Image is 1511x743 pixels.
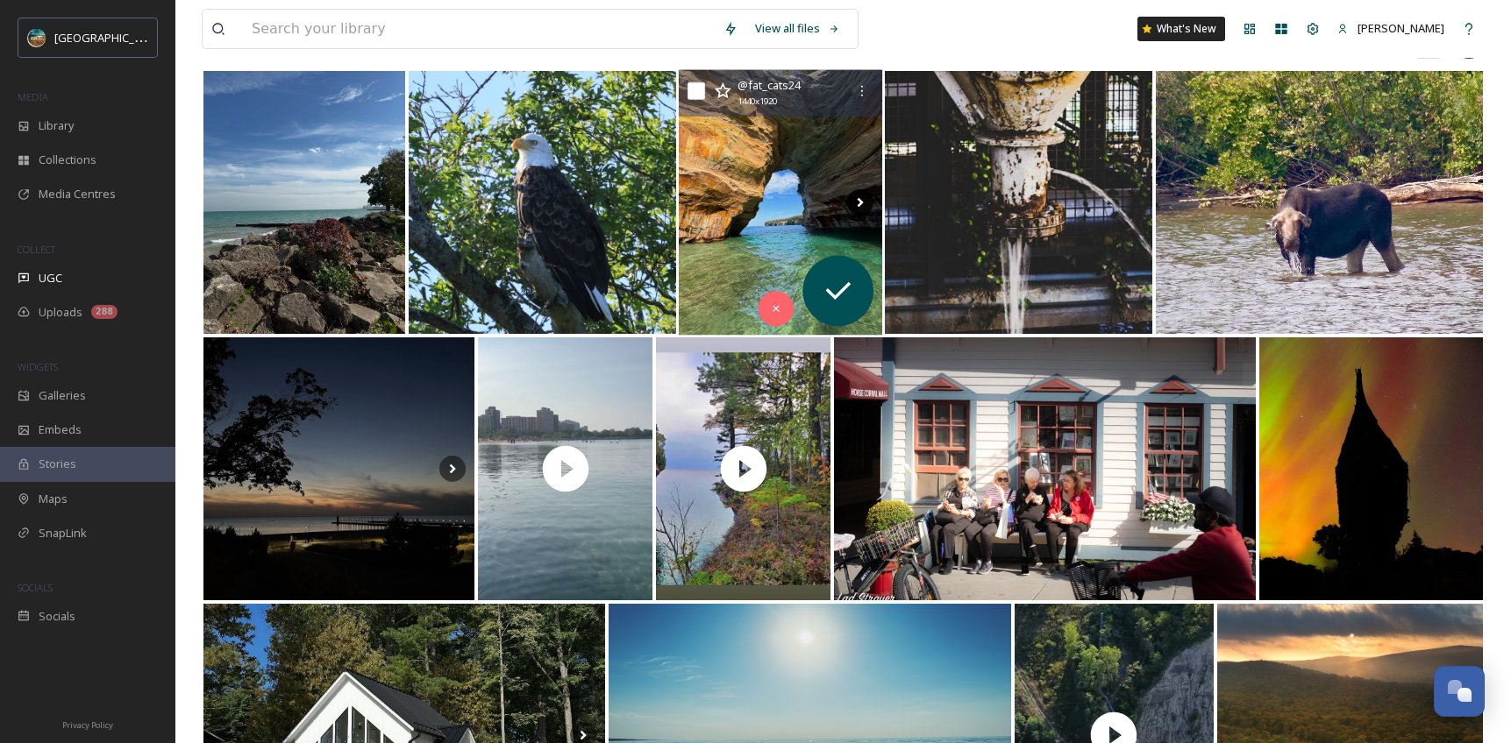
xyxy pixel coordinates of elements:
[39,491,68,507] span: Maps
[243,10,715,48] input: Search your library
[1259,337,1483,600] img: C E L E S T I A L.
[409,71,676,334] img: #eagle #lakesthelen #upnorthmichigan #baldeagle #sthelenmi
[39,525,87,541] span: SnapLink
[18,243,55,256] span: COLLECT
[738,96,777,109] span: 1440 x 1920
[885,71,1152,334] img: Aging infrastructure is a major problem for water conservation efforts across the nation. Here in...
[62,719,113,731] span: Privacy Policy
[18,360,58,373] span: WIDGETS
[62,713,113,734] a: Privacy Policy
[39,152,96,168] span: Collections
[679,70,882,336] img: I have to remind myself this is a lake sometimes. #michigan #lakesuperior
[39,456,76,472] span: Stories
[18,581,53,594] span: SOCIALS
[39,186,116,202] span: Media Centres
[91,305,118,319] div: 288
[478,337,652,600] img: thumbnail
[39,421,82,438] span: Embeds
[738,77,802,93] span: @ fat_cats24
[1329,11,1453,46] a: [PERSON_NAME]
[54,29,225,46] span: [GEOGRAPHIC_DATA][US_STATE]
[1137,17,1225,41] a: What's New
[18,90,48,103] span: MEDIA
[1156,71,1483,334] img: 8/13/24 #michigan #puremichigan #lakesuperior #lakesuperiorsunset #upperpeninsula #upperpeninsula...
[39,387,86,404] span: Galleries
[203,71,405,334] img: October 2-The summery weather continues! Today’s weather colors: cerulean blue , cobalt green tur...
[656,337,830,600] img: thumbnail
[1358,20,1444,36] span: [PERSON_NAME]
[39,270,62,287] span: UGC
[39,304,82,321] span: Uploads
[203,337,474,600] img: Mood 🖤💛🧡 #mood #michigan #night #fotografie #lake #greatlakes
[834,337,1255,600] img: Eating ice cream and people watching might be the perfect afternoon on Mackinac Island. #camerama...
[39,608,75,625] span: Socials
[1434,666,1485,717] button: Open Chat
[28,29,46,46] img: Snapsea%20Profile.jpg
[39,117,74,134] span: Library
[746,11,849,46] a: View all files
